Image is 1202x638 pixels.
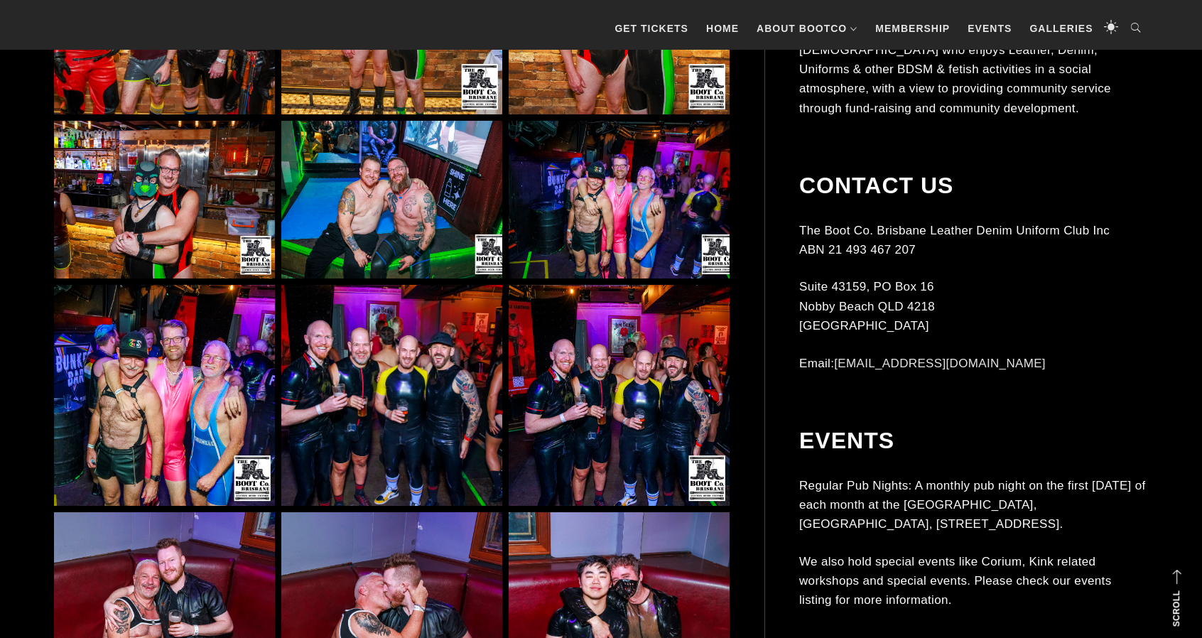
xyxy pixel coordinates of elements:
[749,7,865,50] a: About BootCo
[799,476,1147,534] p: Regular Pub Nights: A monthly pub night on the first [DATE] of each month at the [GEOGRAPHIC_DATA...
[834,357,1046,370] a: [EMAIL_ADDRESS][DOMAIN_NAME]
[1171,590,1181,627] strong: Scroll
[799,354,1147,373] p: Email:
[1022,7,1100,50] a: Galleries
[699,7,746,50] a: Home
[799,552,1147,610] p: We also hold special events like Corium, Kink related workshops and special events. Please check ...
[799,428,1147,455] h2: Events
[960,7,1019,50] a: Events
[607,7,695,50] a: GET TICKETS
[799,221,1147,259] p: The Boot Co. Brisbane Leather Denim Uniform Club Inc ABN 21 493 467 207
[799,278,1147,336] p: Suite 43159, PO Box 16 Nobby Beach QLD 4218 [GEOGRAPHIC_DATA]
[799,21,1147,118] p: The Boot Co. provides a forum for anyone identifying as [DEMOGRAPHIC_DATA] who enjoys Leather, De...
[799,173,1147,200] h2: Contact Us
[868,7,957,50] a: Membership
